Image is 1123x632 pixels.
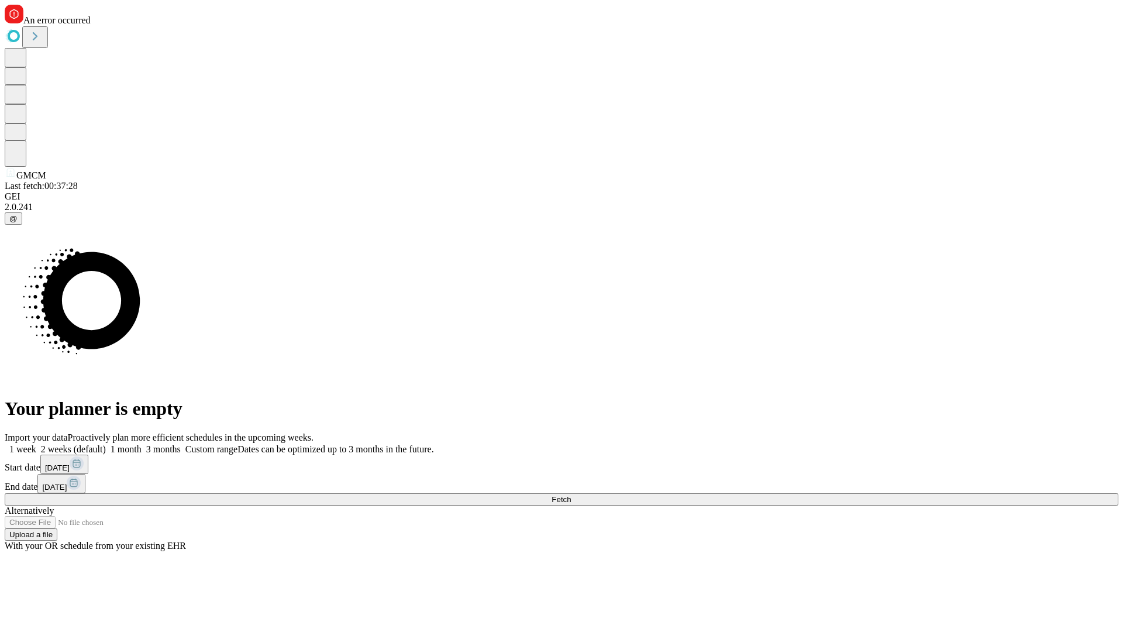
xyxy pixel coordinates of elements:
span: [DATE] [42,483,67,492]
button: Upload a file [5,528,57,541]
span: @ [9,214,18,223]
span: An error occurred [23,15,91,25]
span: Alternatively [5,506,54,516]
div: Start date [5,455,1118,474]
span: 3 months [146,444,181,454]
span: 1 week [9,444,36,454]
div: 2.0.241 [5,202,1118,212]
button: [DATE] [40,455,88,474]
button: [DATE] [37,474,85,493]
div: GEI [5,191,1118,202]
span: 2 weeks (default) [41,444,106,454]
span: Import your data [5,432,68,442]
div: End date [5,474,1118,493]
span: Custom range [185,444,237,454]
span: 1 month [111,444,142,454]
span: With your OR schedule from your existing EHR [5,541,186,551]
span: [DATE] [45,463,70,472]
span: Last fetch: 00:37:28 [5,181,78,191]
span: GMCM [16,170,46,180]
button: @ [5,212,22,225]
h1: Your planner is empty [5,398,1118,420]
span: Fetch [552,495,571,504]
span: Proactively plan more efficient schedules in the upcoming weeks. [68,432,314,442]
span: Dates can be optimized up to 3 months in the future. [237,444,433,454]
button: Fetch [5,493,1118,506]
